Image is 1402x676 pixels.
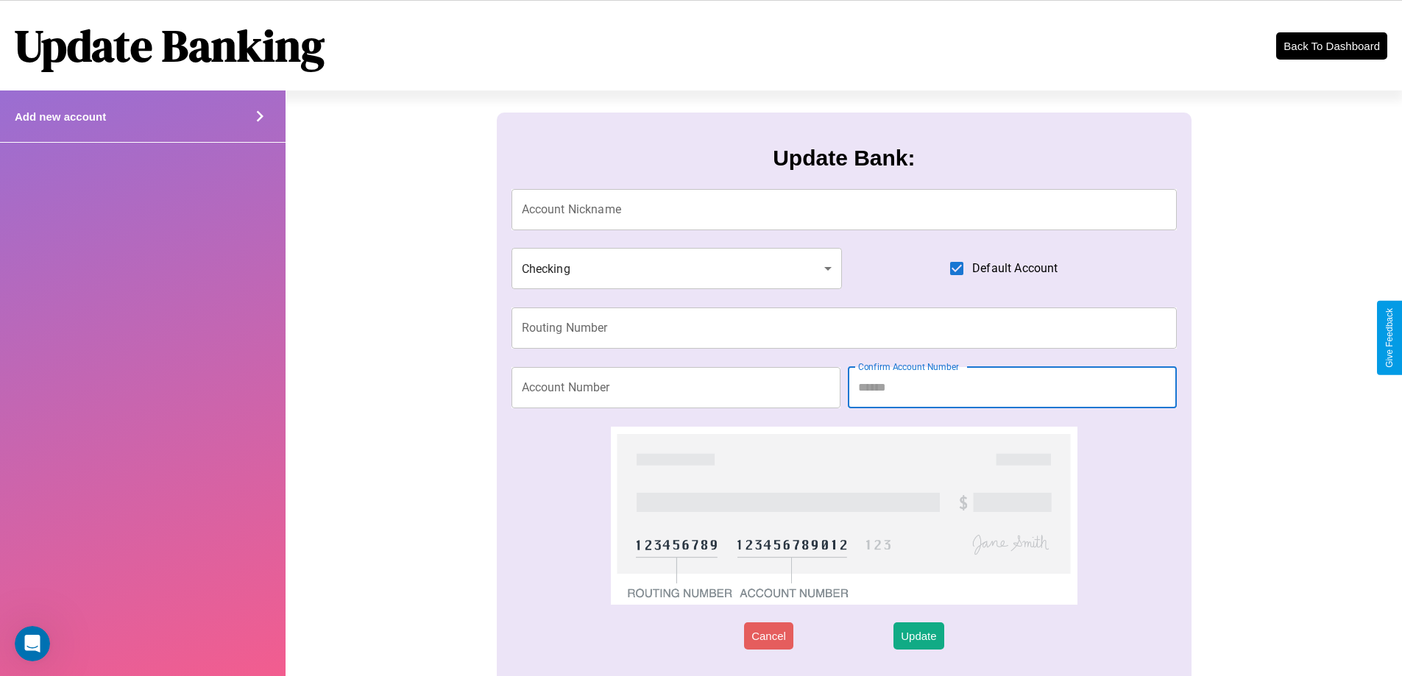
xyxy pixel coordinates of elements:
[1276,32,1387,60] button: Back To Dashboard
[15,626,50,661] iframe: Intercom live chat
[15,110,106,123] h4: Add new account
[511,248,843,289] div: Checking
[773,146,915,171] h3: Update Bank:
[1384,308,1395,368] div: Give Feedback
[15,15,325,76] h1: Update Banking
[744,622,793,650] button: Cancel
[858,360,959,373] label: Confirm Account Number
[972,260,1058,277] span: Default Account
[893,622,943,650] button: Update
[611,427,1077,605] img: check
